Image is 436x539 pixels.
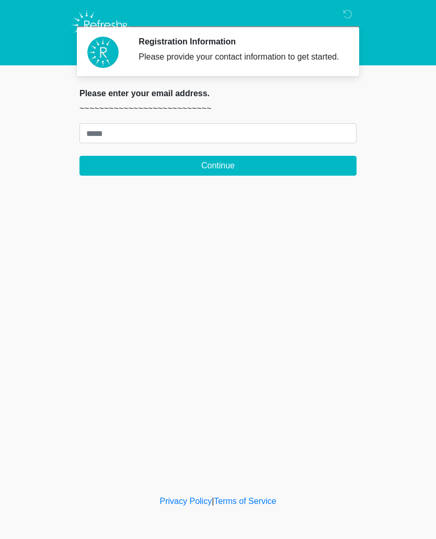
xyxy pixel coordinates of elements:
[139,51,341,63] div: Please provide your contact information to get started.
[79,102,357,115] p: ~~~~~~~~~~~~~~~~~~~~~~~~~~~
[160,497,212,506] a: Privacy Policy
[79,156,357,176] button: Continue
[79,88,357,98] h2: Please enter your email address.
[212,497,214,506] a: |
[214,497,276,506] a: Terms of Service
[87,37,119,68] img: Agent Avatar
[69,8,132,42] img: Refresh RX Logo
